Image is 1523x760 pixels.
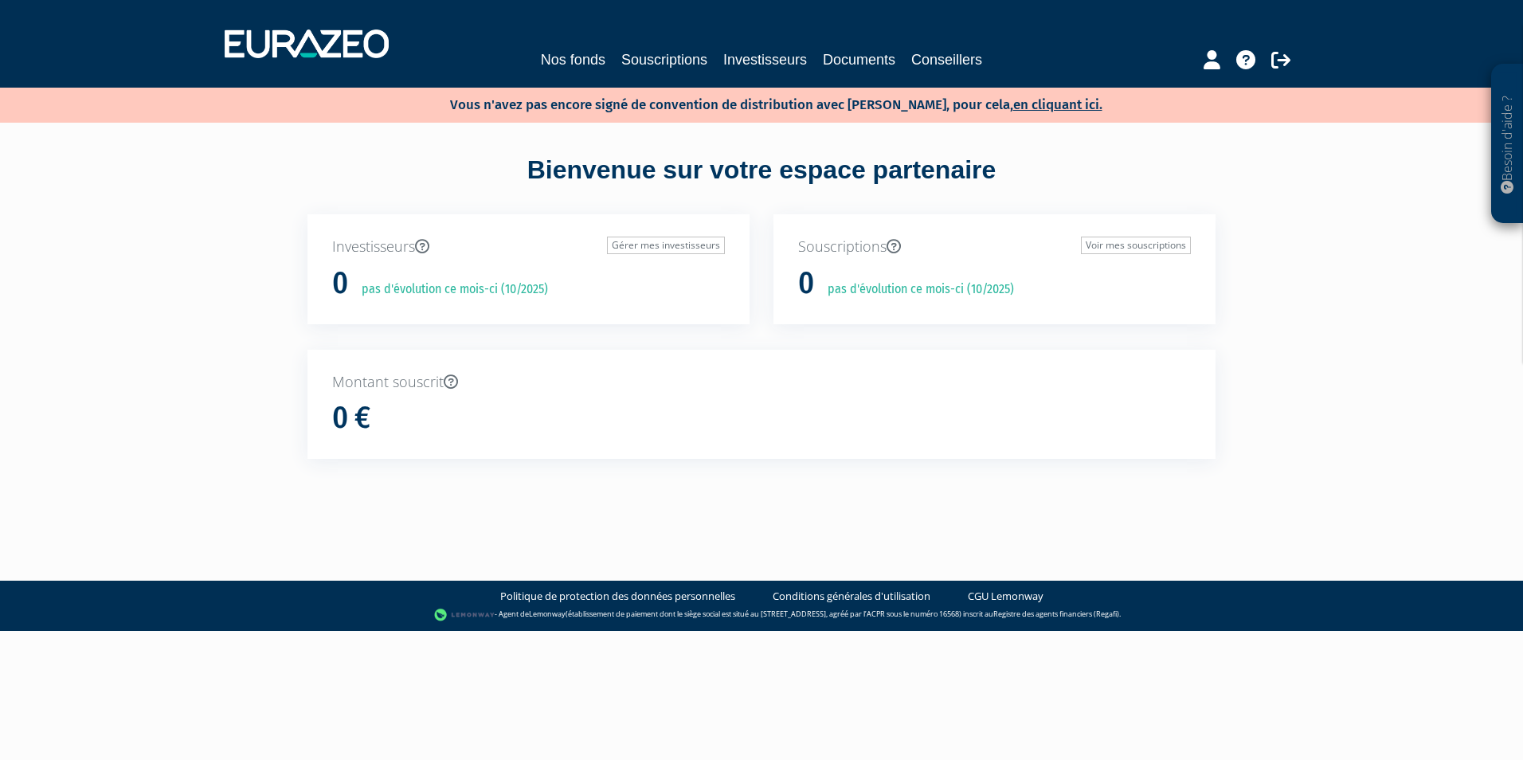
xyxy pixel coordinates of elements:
[607,237,725,254] a: Gérer mes investisseurs
[404,92,1102,115] p: Vous n'avez pas encore signé de convention de distribution avec [PERSON_NAME], pour cela,
[1013,96,1102,113] a: en cliquant ici.
[621,49,707,71] a: Souscriptions
[773,589,930,604] a: Conditions générales d'utilisation
[434,607,495,623] img: logo-lemonway.png
[541,49,605,71] a: Nos fonds
[816,280,1014,299] p: pas d'évolution ce mois-ci (10/2025)
[1081,237,1191,254] a: Voir mes souscriptions
[500,589,735,604] a: Politique de protection des données personnelles
[723,49,807,71] a: Investisseurs
[332,237,725,257] p: Investisseurs
[16,607,1507,623] div: - Agent de (établissement de paiement dont le siège social est situé au [STREET_ADDRESS], agréé p...
[1498,72,1517,216] p: Besoin d'aide ?
[798,267,814,300] h1: 0
[350,280,548,299] p: pas d'évolution ce mois-ci (10/2025)
[798,237,1191,257] p: Souscriptions
[911,49,982,71] a: Conseillers
[968,589,1043,604] a: CGU Lemonway
[529,609,566,620] a: Lemonway
[823,49,895,71] a: Documents
[332,372,1191,393] p: Montant souscrit
[225,29,389,58] img: 1732889491-logotype_eurazeo_blanc_rvb.png
[993,609,1119,620] a: Registre des agents financiers (Regafi)
[296,152,1227,214] div: Bienvenue sur votre espace partenaire
[332,402,370,435] h1: 0 €
[332,267,348,300] h1: 0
